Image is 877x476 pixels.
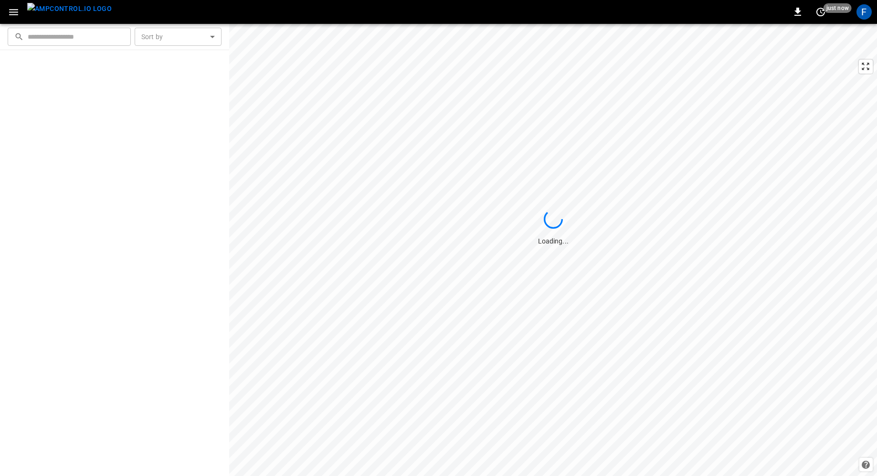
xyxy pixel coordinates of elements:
div: profile-icon [856,4,872,20]
img: ampcontrol.io logo [27,3,112,15]
span: just now [824,3,852,13]
span: Loading... [538,237,569,245]
button: set refresh interval [813,4,828,20]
